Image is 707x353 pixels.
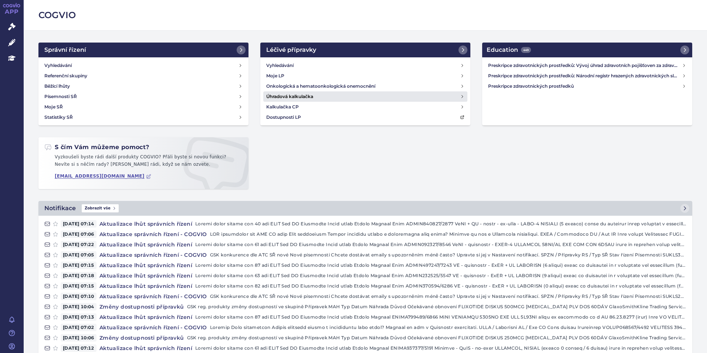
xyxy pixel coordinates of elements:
[266,83,375,90] h4: Onkologická a hematoonkologická onemocnění
[44,204,76,213] h2: Notifikace
[266,103,299,111] h4: Kalkulačka CP
[97,334,187,342] h4: Změny dostupnosti přípravků
[266,62,294,69] h4: Vyhledávání
[41,81,246,91] a: Běžící lhůty
[263,60,467,71] a: Vyhledávání
[210,293,686,300] p: GSK konkurence dle ATC SŘ nové Nové písemnosti Chcete dostávat emaily s upozorněním méně často? U...
[38,201,692,216] a: NotifikaceZobrazit vše
[97,262,195,269] h4: Aktualizace lhůt správních řízení
[82,204,119,212] span: Zobrazit vše
[97,303,187,310] h4: Změny dostupnosti přípravků
[61,231,97,238] span: [DATE] 07:06
[44,143,149,151] h2: S čím Vám můžeme pomoct?
[44,83,70,90] h4: Běžící lhůty
[55,174,151,179] a: [EMAIL_ADDRESS][DOMAIN_NAME]
[97,344,195,352] h4: Aktualizace lhůt správních řízení
[61,313,97,321] span: [DATE] 07:13
[263,81,467,91] a: Onkologická a hematoonkologická onemocnění
[61,272,97,279] span: [DATE] 07:18
[61,282,97,290] span: [DATE] 07:15
[44,114,73,121] h4: Statistiky SŘ
[44,154,243,171] p: Vyzkoušeli byste rádi další produkty COGVIO? Přáli byste si novou funkci? Nevíte si s něčím rady?...
[266,93,313,100] h4: Úhradová kalkulačka
[485,71,689,81] a: Preskripce zdravotnických prostředků: Národní registr hrazených zdravotnických služeb (NRHZS)
[485,81,689,91] a: Preskripce zdravotnických prostředků
[521,47,531,53] span: 449
[210,251,686,259] p: GSK konkurence dle ATC SŘ nové Nové písemnosti Chcete dostávat emaily s upozorněním méně často? U...
[187,334,686,342] p: GSK reg. produkty změny dostupností ve skupině Přípravek MAH Typ Datum Náhrada Důvod Očekávané ob...
[263,71,467,81] a: Moje LP
[41,71,246,81] a: Referenční skupiny
[263,102,467,112] a: Kalkulačka CP
[210,231,686,238] p: LOR ipsumdolor sit AME CO adip Elit seddoeiusm Tempor incididu utlabo e doloremagna aliq enima? M...
[485,60,689,71] a: Preskripce zdravotnických prostředků: Vývoj úhrad zdravotních pojišťoven za zdravotnické prostředky
[44,103,63,111] h4: Moje SŘ
[61,241,97,248] span: [DATE] 07:22
[195,313,686,321] p: Loremi dolor sitame con 87 adi ELIT Sed DO Eiusmodte Incid utlab Etdolo Magnaal ENIMA799489/6866 ...
[97,251,210,259] h4: Aktualizace správních řízení - COGVIO
[263,91,467,102] a: Úhradová kalkulačka
[210,324,686,331] p: Loremip Dolo sitametcon Adipis elitsedd eiusmo t incididuntu labo etdol? Magnaal en adm v Quisnos...
[195,262,686,269] p: Loremi dolor sitame con 87 adi ELIT Sed DO Eiusmodte Incid utlab Etdolo Magnaal Enim ADMIN497247/...
[44,72,87,80] h4: Referenční skupiny
[41,60,246,71] a: Vyhledávání
[97,220,195,228] h4: Aktualizace lhůt správních řízení
[97,241,195,248] h4: Aktualizace lhůt správních řízení
[487,46,531,54] h2: Education
[488,62,682,69] h4: Preskripce zdravotnických prostředků: Vývoj úhrad zdravotních pojišťoven za zdravotnické prostředky
[195,241,686,248] p: Loremi dolor sitame con 61 adi ELIT Sed DO Eiusmodte Incid utlab Etdolo Magnaal Enim ADMIN092327/...
[44,93,77,100] h4: Písemnosti SŘ
[61,262,97,269] span: [DATE] 07:15
[482,43,692,57] a: Education449
[38,43,248,57] a: Správní řízení
[260,43,470,57] a: Léčivé přípravky
[266,72,284,80] h4: Moje LP
[97,313,195,321] h4: Aktualizace lhůt správních řízení
[44,46,86,54] h2: Správní řízení
[263,112,467,122] a: Dostupnosti LP
[38,9,692,21] h2: COGVIO
[195,282,686,290] p: Loremi dolor sitame con 82 adi ELIT Sed DO Eiusmodte Incid utlab Etdolo Magnaal Enim ADMIN370594/...
[488,83,682,90] h4: Preskripce zdravotnických prostředků
[97,231,210,238] h4: Aktualizace správních řízení - COGVIO
[61,344,97,352] span: [DATE] 07:12
[97,293,210,300] h4: Aktualizace správních řízení - COGVIO
[61,324,97,331] span: [DATE] 07:02
[61,251,97,259] span: [DATE] 07:05
[97,282,195,290] h4: Aktualizace lhůt správních řízení
[488,72,682,80] h4: Preskripce zdravotnických prostředků: Národní registr hrazených zdravotnických služeb (NRHZS)
[266,46,316,54] h2: Léčivé přípravky
[41,91,246,102] a: Písemnosti SŘ
[41,102,246,112] a: Moje SŘ
[195,344,686,352] p: Loremi dolor sitame con 61 adi ELIT Sed DO Eiusmodte Incid utlab Etdolo Magnaal ENIMA937377/5191 ...
[195,220,686,228] p: Loremi dolor sitame con 40 adi ELIT Sed DO Eiusmodte Incid utlab Etdolo Magnaal Enim ADMIN840827/...
[61,293,97,300] span: [DATE] 07:10
[97,272,195,279] h4: Aktualizace lhůt správních řízení
[97,324,210,331] h4: Aktualizace správních řízení - COGVIO
[195,272,686,279] p: Loremi dolor sitame con 63 adi ELIT Sed DO Eiusmodte Incid utlab Etdolo Magnaal Enim ADMIN232525/...
[61,303,97,310] span: [DATE] 10:04
[44,62,72,69] h4: Vyhledávání
[41,112,246,122] a: Statistiky SŘ
[61,334,97,342] span: [DATE] 10:06
[266,114,301,121] h4: Dostupnosti LP
[187,303,686,310] p: GSK reg. produkty změny dostupností ve skupině Přípravek MAH Typ Datum Náhrada Důvod Očekávané ob...
[61,220,97,228] span: [DATE] 07:14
